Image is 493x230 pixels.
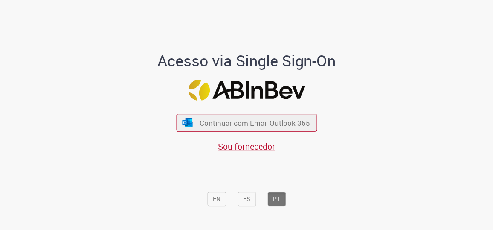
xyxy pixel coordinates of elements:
[200,118,310,128] span: Continuar com Email Outlook 365
[218,141,275,152] a: Sou fornecedor
[238,192,256,206] button: ES
[188,80,305,101] img: Logo ABInBev
[176,114,317,132] button: ícone Azure/Microsoft 360 Continuar com Email Outlook 365
[207,192,226,206] button: EN
[150,52,344,69] h1: Acesso via Single Sign-On
[182,118,194,127] img: ícone Azure/Microsoft 360
[267,192,286,206] button: PT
